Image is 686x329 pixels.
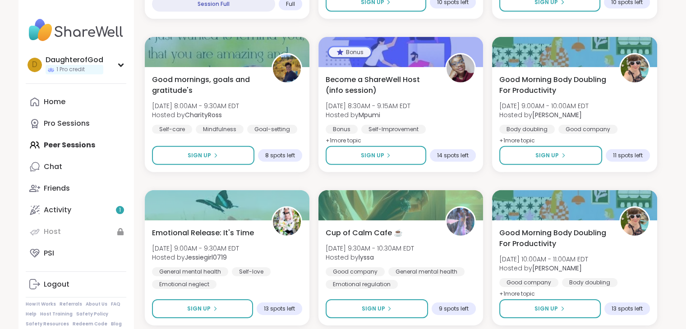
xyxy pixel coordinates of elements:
span: Hosted by [152,253,239,262]
div: Body doubling [499,125,555,134]
span: Hosted by [499,110,589,119]
div: Bonus [326,125,358,134]
span: [DATE] 8:00AM - 9:30AM EDT [152,101,239,110]
span: Hosted by [326,253,414,262]
img: CharityRoss [273,55,301,82]
a: Pro Sessions [26,113,126,134]
div: Chat [44,162,62,172]
span: D [32,59,37,71]
span: Hosted by [152,110,239,119]
div: Host [44,227,61,237]
b: Mpumi [359,110,380,119]
a: About Us [86,301,107,307]
span: 9 spots left [439,305,469,312]
span: Sign Up [360,151,384,160]
div: DaughterofGod [46,55,103,65]
span: 11 spots left [613,152,643,159]
b: Jessiegirl0719 [185,253,227,262]
span: Become a ShareWell Host (info session) [326,74,435,96]
span: 8 spots left [265,152,295,159]
span: 14 spots left [437,152,469,159]
div: Emotional regulation [326,280,398,289]
button: Sign Up [152,146,254,165]
span: Sign Up [535,151,559,160]
span: [DATE] 10:00AM - 11:00AM EDT [499,255,588,264]
div: General mental health [152,267,228,276]
a: Help [26,311,37,317]
span: Good Morning Body Doubling For Productivity [499,228,609,249]
a: Safety Resources [26,321,69,327]
span: [DATE] 9:00AM - 10:00AM EDT [499,101,589,110]
a: Blog [111,321,122,327]
div: PSI [44,248,54,258]
span: Sign Up [361,305,385,313]
span: Sign Up [534,305,558,313]
div: Friends [44,183,70,193]
span: Sign Up [187,305,211,313]
b: CharityRoss [185,110,222,119]
a: Activity1 [26,199,126,221]
b: [PERSON_NAME] [532,264,582,273]
div: Pro Sessions [44,119,90,128]
span: 13 spots left [612,305,643,312]
div: Self-love [232,267,271,276]
a: Chat [26,156,126,178]
b: [PERSON_NAME] [532,110,582,119]
span: Good Morning Body Doubling For Productivity [499,74,609,96]
img: Mpumi [447,55,474,82]
div: Self-care [152,125,192,134]
div: Good company [326,267,385,276]
a: Host [26,221,126,242]
img: Jessiegirl0719 [273,208,301,236]
button: Sign Up [499,146,602,165]
img: Adrienne_QueenOfTheDawn [621,55,649,82]
a: PSI [26,242,126,264]
div: Good company [499,278,558,287]
div: Home [44,97,65,107]
div: Good company [558,125,617,134]
button: Sign Up [326,299,428,318]
div: Self-Improvement [361,125,426,134]
span: Hosted by [499,264,588,273]
img: lyssa [447,208,474,236]
div: Activity [44,205,71,215]
a: Logout [26,274,126,295]
span: Cup of Calm Cafe ☕️ [326,228,403,238]
a: Redeem Code [73,321,107,327]
a: Safety Policy [76,311,108,317]
div: General mental health [388,267,465,276]
a: Referrals [60,301,82,307]
span: [DATE] 8:30AM - 9:15AM EDT [326,101,410,110]
button: Sign Up [326,146,426,165]
button: Sign Up [152,299,253,318]
div: Emotional neglect [152,280,216,289]
div: Body doubling [562,278,617,287]
span: 13 spots left [264,305,295,312]
img: ShareWell Nav Logo [26,14,126,46]
a: How It Works [26,301,56,307]
a: Friends [26,178,126,199]
b: lyssa [359,253,374,262]
span: Sign Up [188,151,211,160]
span: Good mornings, goals and gratitude's [152,74,262,96]
div: Goal-setting [247,125,297,134]
span: Hosted by [326,110,410,119]
div: Mindfulness [196,125,244,134]
span: 1 [119,206,121,214]
img: Adrienne_QueenOfTheDawn [621,208,649,236]
div: Bonus [329,47,371,57]
a: Home [26,91,126,113]
span: [DATE] 9:00AM - 9:30AM EDT [152,244,239,253]
span: Emotional Release: It's Time [152,228,254,238]
button: Sign Up [499,299,600,318]
a: FAQ [111,301,120,307]
span: [DATE] 9:30AM - 10:30AM EDT [326,244,414,253]
span: Full [286,0,295,8]
div: Logout [44,279,69,289]
span: 1 Pro credit [56,66,85,73]
a: Host Training [40,311,73,317]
